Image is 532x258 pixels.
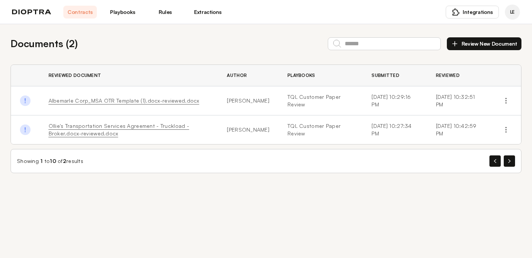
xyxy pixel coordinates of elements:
[446,6,499,18] button: Integrations
[50,158,56,164] span: 10
[362,65,427,86] th: Submitted
[427,86,491,115] td: [DATE] 10:32:51 PM
[20,124,31,135] img: Done
[489,155,501,167] button: Previous
[452,8,460,16] img: puzzle
[148,6,182,18] a: Rules
[427,65,491,86] th: Reviewed
[362,86,427,115] td: [DATE] 10:29:16 PM
[504,155,515,167] button: Next
[287,122,353,137] a: TQL Customer Paper Review
[11,36,78,51] h2: Documents ( 2 )
[278,65,362,86] th: Playbooks
[510,9,515,15] span: LE
[106,6,139,18] a: Playbooks
[218,86,278,115] td: [PERSON_NAME]
[17,157,83,165] div: Showing to of results
[20,95,31,106] img: Done
[191,6,225,18] a: Extractions
[218,65,278,86] th: Author
[49,123,189,137] a: Ollie's Transportation Services Agreement - Truckload - Broker.docx-reviewed.docx
[12,9,51,15] img: logo
[63,6,97,18] a: Contracts
[218,115,278,144] td: [PERSON_NAME]
[40,65,218,86] th: Reviewed Document
[463,8,493,16] span: Integrations
[40,158,43,164] span: 1
[427,115,491,144] td: [DATE] 10:42:59 PM
[63,158,66,164] span: 2
[49,97,199,104] a: Albemarle Corp_MSA OTR Template (1).docx-reviewed.docx
[505,5,520,20] div: Laurie Ehrlich
[287,93,353,108] a: TQL Customer Paper Review
[447,37,521,50] button: Review New Document
[362,115,427,144] td: [DATE] 10:27:34 PM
